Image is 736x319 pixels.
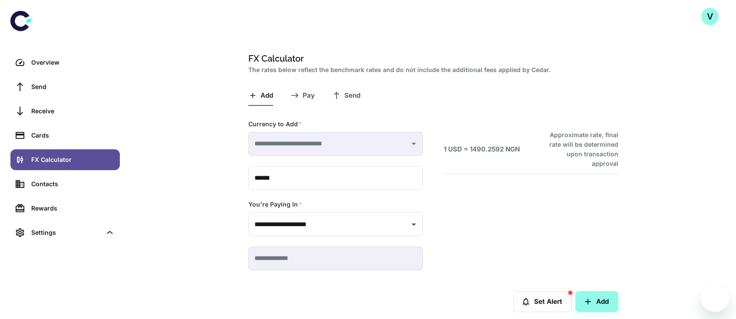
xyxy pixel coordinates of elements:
[31,179,115,189] div: Contacts
[261,92,273,100] span: Add
[31,106,115,116] div: Receive
[10,149,120,170] a: FX Calculator
[10,125,120,146] a: Cards
[303,92,315,100] span: Pay
[31,204,115,213] div: Rewards
[248,120,302,128] label: Currency to Add
[408,218,420,230] button: Open
[10,198,120,219] a: Rewards
[513,291,572,312] button: Set Alert
[701,8,719,25] button: V
[10,174,120,194] a: Contacts
[575,291,618,312] button: Add
[10,222,120,243] div: Settings
[701,284,729,312] iframe: Button to launch messaging window
[10,101,120,122] a: Receive
[31,131,115,140] div: Cards
[31,82,115,92] div: Send
[248,65,615,75] h2: The rates below reflect the benchmark rates and do not include the additional fees applied by Cedar.
[344,92,360,100] span: Send
[31,155,115,164] div: FX Calculator
[540,130,618,168] h6: Approximate rate, final rate will be determined upon transaction approval
[248,52,615,65] h1: FX Calculator
[10,52,120,73] a: Overview
[10,76,120,97] a: Send
[444,145,520,155] h6: 1 USD = 1490.2592 NGN
[31,228,102,237] div: Settings
[248,200,302,209] label: You're Paying In
[31,58,115,67] div: Overview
